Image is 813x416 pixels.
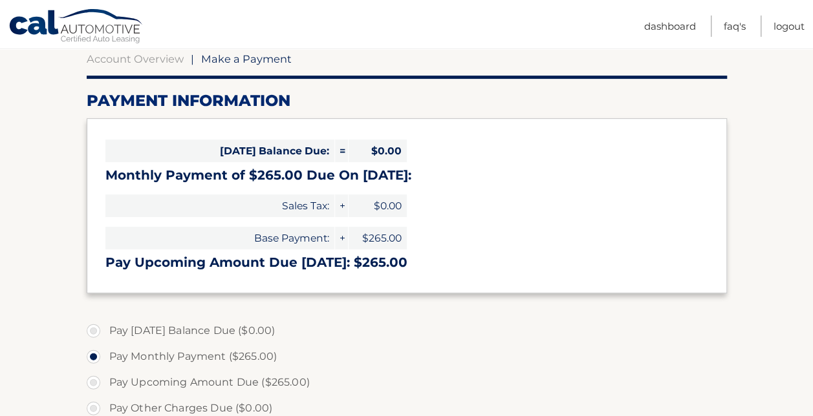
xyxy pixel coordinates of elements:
[644,16,696,37] a: Dashboard
[87,91,727,110] h2: Payment Information
[349,227,407,249] span: $265.00
[105,255,708,271] h3: Pay Upcoming Amount Due [DATE]: $265.00
[87,52,184,65] a: Account Overview
[349,140,407,162] span: $0.00
[349,194,407,217] span: $0.00
[105,140,334,162] span: [DATE] Balance Due:
[774,16,805,37] a: Logout
[87,369,727,395] label: Pay Upcoming Amount Due ($265.00)
[105,227,334,249] span: Base Payment:
[105,194,334,217] span: Sales Tax:
[87,318,727,344] label: Pay [DATE] Balance Due ($0.00)
[105,167,708,183] h3: Monthly Payment of $265.00 Due On [DATE]:
[87,344,727,369] label: Pay Monthly Payment ($265.00)
[724,16,746,37] a: FAQ's
[8,8,144,46] a: Cal Automotive
[335,140,348,162] span: =
[335,227,348,249] span: +
[335,194,348,217] span: +
[191,52,194,65] span: |
[201,52,292,65] span: Make a Payment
